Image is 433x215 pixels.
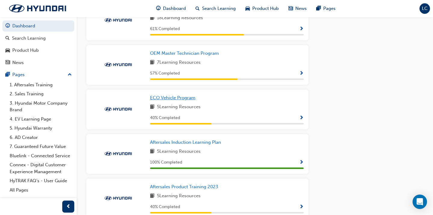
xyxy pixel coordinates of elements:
span: Show Progress [299,204,304,210]
span: News [295,5,307,12]
span: book-icon [150,148,155,155]
a: 3. Hyundai Motor Company Brand [7,99,74,115]
img: Trak [102,106,135,112]
a: 5. Hyundai Warranty [7,124,74,133]
span: Product Hub [252,5,279,12]
span: Aftersales Induction Learning Plan [150,140,221,145]
span: Dashboard [163,5,186,12]
span: car-icon [245,5,250,12]
span: prev-icon [66,203,71,210]
a: 6. AD Creator [7,133,74,142]
a: Dashboard [2,20,74,32]
span: 57 % Completed [150,70,180,77]
a: HyTRAK FAQ's - User Guide [7,176,74,186]
a: News [2,57,74,68]
span: LC [422,5,428,12]
button: DashboardSearch LearningProduct HubNews [2,19,74,69]
span: 18 Learning Resources [157,14,203,22]
div: Product Hub [12,47,39,54]
span: news-icon [288,5,293,12]
span: 5 Learning Resources [157,148,201,155]
a: car-iconProduct Hub [241,2,284,15]
span: car-icon [5,48,10,53]
a: Bluelink - Connected Service [7,151,74,161]
span: book-icon [150,59,155,66]
img: Trak [3,2,72,15]
button: Pages [2,69,74,80]
a: Aftersales Induction Learning Plan [150,139,223,146]
span: pages-icon [316,5,321,12]
a: ECO Vehicle Program [150,94,198,101]
a: 1. Aftersales Training [7,80,74,90]
span: OEM Master Technician Program [150,51,219,56]
a: pages-iconPages [312,2,340,15]
span: Show Progress [299,160,304,165]
span: pages-icon [5,72,10,78]
button: Show Progress [299,25,304,33]
span: up-icon [68,71,72,79]
span: guage-icon [5,23,10,29]
span: search-icon [5,36,10,41]
a: 7. Guaranteed Future Value [7,142,74,151]
a: OEM Master Technician Program [150,50,221,57]
span: 61 % Completed [150,26,180,32]
span: Show Progress [299,26,304,32]
button: Show Progress [299,159,304,166]
span: book-icon [150,103,155,111]
span: book-icon [150,192,155,200]
a: 4. EV Learning Page [7,115,74,124]
button: Show Progress [299,70,304,77]
span: ECO Vehicle Program [150,95,195,100]
div: Open Intercom Messenger [413,195,427,209]
span: 40 % Completed [150,115,180,121]
span: 100 % Completed [150,159,182,166]
a: Aftersales Product Training 2023 [150,183,221,190]
a: All Pages [7,186,74,195]
a: 2. Sales Training [7,89,74,99]
img: Trak [102,195,135,201]
span: Show Progress [299,71,304,76]
div: Pages [12,71,25,78]
a: news-iconNews [284,2,312,15]
a: Product Hub [2,45,74,56]
img: Trak [102,17,135,23]
span: book-icon [150,14,155,22]
span: guage-icon [156,5,161,12]
button: LC [419,3,430,14]
span: news-icon [5,60,10,66]
span: Show Progress [299,115,304,121]
img: Trak [102,62,135,68]
span: 40 % Completed [150,204,180,210]
span: 7 Learning Resources [157,59,201,66]
a: Search Learning [2,33,74,44]
img: Trak [102,151,135,157]
a: guage-iconDashboard [151,2,191,15]
div: Search Learning [12,35,46,42]
button: Show Progress [299,203,304,211]
span: search-icon [195,5,200,12]
span: Pages [323,5,336,12]
span: Aftersales Product Training 2023 [150,184,218,189]
a: Connex - Digital Customer Experience Management [7,160,74,176]
span: 5 Learning Resources [157,192,201,200]
span: 5 Learning Resources [157,103,201,111]
span: Search Learning [202,5,236,12]
a: search-iconSearch Learning [191,2,241,15]
button: Show Progress [299,114,304,122]
div: News [12,59,24,66]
